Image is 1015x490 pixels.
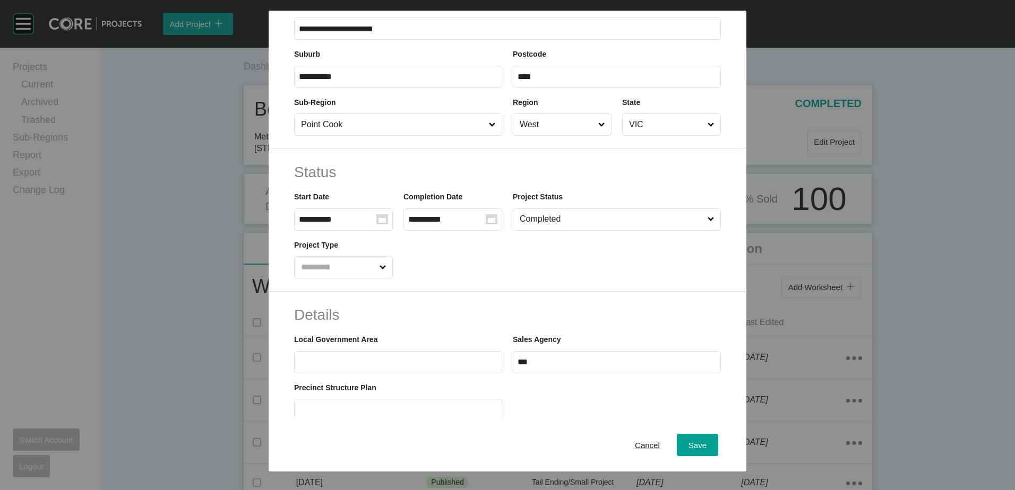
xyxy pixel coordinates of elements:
[294,50,320,58] label: Suburb
[487,114,498,135] span: Close menu...
[677,434,718,456] button: Save
[627,114,706,135] input: VIC
[513,98,538,107] label: Region
[294,241,338,249] label: Project Type
[689,440,707,449] span: Save
[518,114,596,135] input: West
[294,98,336,107] label: Sub-Region
[294,192,329,201] label: Start Date
[377,257,389,278] span: Close menu...
[706,209,717,230] span: Close menu...
[403,192,462,201] label: Completion Date
[635,440,660,449] span: Cancel
[596,114,607,135] span: Close menu...
[623,434,672,456] button: Cancel
[294,2,395,11] label: Project Sales Office Address
[513,335,561,344] label: Sales Agency
[294,335,377,344] label: Local Government Area
[622,98,640,107] label: State
[294,304,721,325] h2: Details
[299,114,487,135] input: Point Cook
[294,383,376,392] label: Precinct Structure Plan
[518,209,706,230] input: Completed
[294,162,721,182] h2: Status
[513,50,546,58] label: Postcode
[513,192,563,201] label: Project Status
[706,114,717,135] span: Close menu...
